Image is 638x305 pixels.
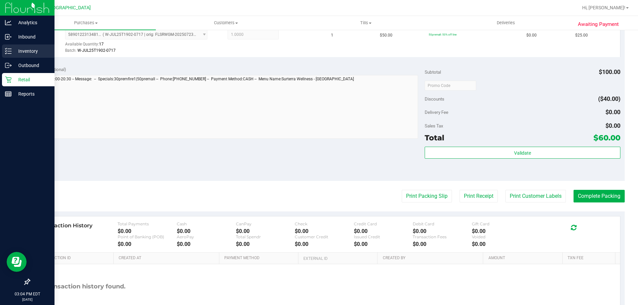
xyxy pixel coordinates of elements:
p: Outbound [12,61,52,69]
a: Tills [296,16,436,30]
a: Deliveries [436,16,576,30]
iframe: Resource center [7,252,27,272]
span: $0.00 [526,32,537,38]
div: $0.00 [354,241,413,247]
div: $0.00 [413,241,472,247]
div: $0.00 [413,228,472,234]
div: Available Quantity: [65,39,215,52]
span: ($40.00) [598,95,620,102]
div: Voided [472,234,531,239]
a: Created By [383,256,480,261]
p: Retail [12,76,52,84]
p: Inventory [12,47,52,55]
span: Customers [156,20,295,26]
inline-svg: Inbound [5,34,12,40]
inline-svg: Reports [5,91,12,97]
a: Purchases [16,16,156,30]
a: Created At [119,256,216,261]
span: $100.00 [599,68,620,75]
div: AeroPay [177,234,236,239]
span: Sales Tax [425,123,443,128]
div: Point of Banking (POB) [118,234,177,239]
div: Transaction Fees [413,234,472,239]
div: Credit Card [354,221,413,226]
a: Customers [156,16,296,30]
div: $0.00 [236,228,295,234]
div: Cash [177,221,236,226]
span: Hi, [PERSON_NAME]! [582,5,625,10]
button: Print Customer Labels [505,190,566,202]
span: $0.00 [605,122,620,129]
span: Delivery Fee [425,110,448,115]
span: $25.00 [575,32,588,38]
div: $0.00 [472,228,531,234]
span: Subtotal [425,69,441,75]
p: Analytics [12,19,52,27]
button: Complete Packing [574,190,625,202]
span: Awaiting Payment [578,21,619,28]
span: Discounts [425,93,444,105]
span: Purchases [16,20,156,26]
inline-svg: Inventory [5,48,12,54]
inline-svg: Analytics [5,19,12,26]
div: Total Payments [118,221,177,226]
div: $0.00 [177,228,236,234]
p: Reports [12,90,52,98]
span: Tills [296,20,435,26]
div: $0.00 [177,241,236,247]
input: Promo Code [425,81,476,91]
p: [DATE] [3,297,52,302]
span: Deliveries [488,20,524,26]
span: $50.00 [380,32,392,38]
div: Check [295,221,354,226]
div: Debit Card [413,221,472,226]
div: Issued Credit [354,234,413,239]
span: Batch: [65,48,76,53]
span: 17 [99,42,104,46]
a: Amount [488,256,560,261]
inline-svg: Outbound [5,62,12,69]
div: $0.00 [118,228,177,234]
p: Inbound [12,33,52,41]
button: Validate [425,147,620,159]
span: W-JUL25T1902-0717 [77,48,116,53]
span: 50premall: 50% off line [429,33,457,36]
inline-svg: Retail [5,76,12,83]
div: $0.00 [236,241,295,247]
button: Print Receipt [460,190,498,202]
div: $0.00 [295,241,354,247]
div: $0.00 [472,241,531,247]
div: $0.00 [295,228,354,234]
span: 1 [331,32,333,38]
div: Customer Credit [295,234,354,239]
a: Transaction ID [39,256,111,261]
button: Print Packing Slip [402,190,452,202]
span: [GEOGRAPHIC_DATA] [45,5,91,11]
span: $60.00 [593,133,620,142]
div: Total Spendr [236,234,295,239]
div: Gift Card [472,221,531,226]
a: Txn Fee [568,256,612,261]
span: Validate [514,150,531,156]
div: $0.00 [354,228,413,234]
a: Payment Method [224,256,296,261]
p: 03:04 PM EDT [3,291,52,297]
div: CanPay [236,221,295,226]
th: External ID [298,253,377,265]
div: $0.00 [118,241,177,247]
span: Total [425,133,444,142]
span: $0.00 [605,109,620,115]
